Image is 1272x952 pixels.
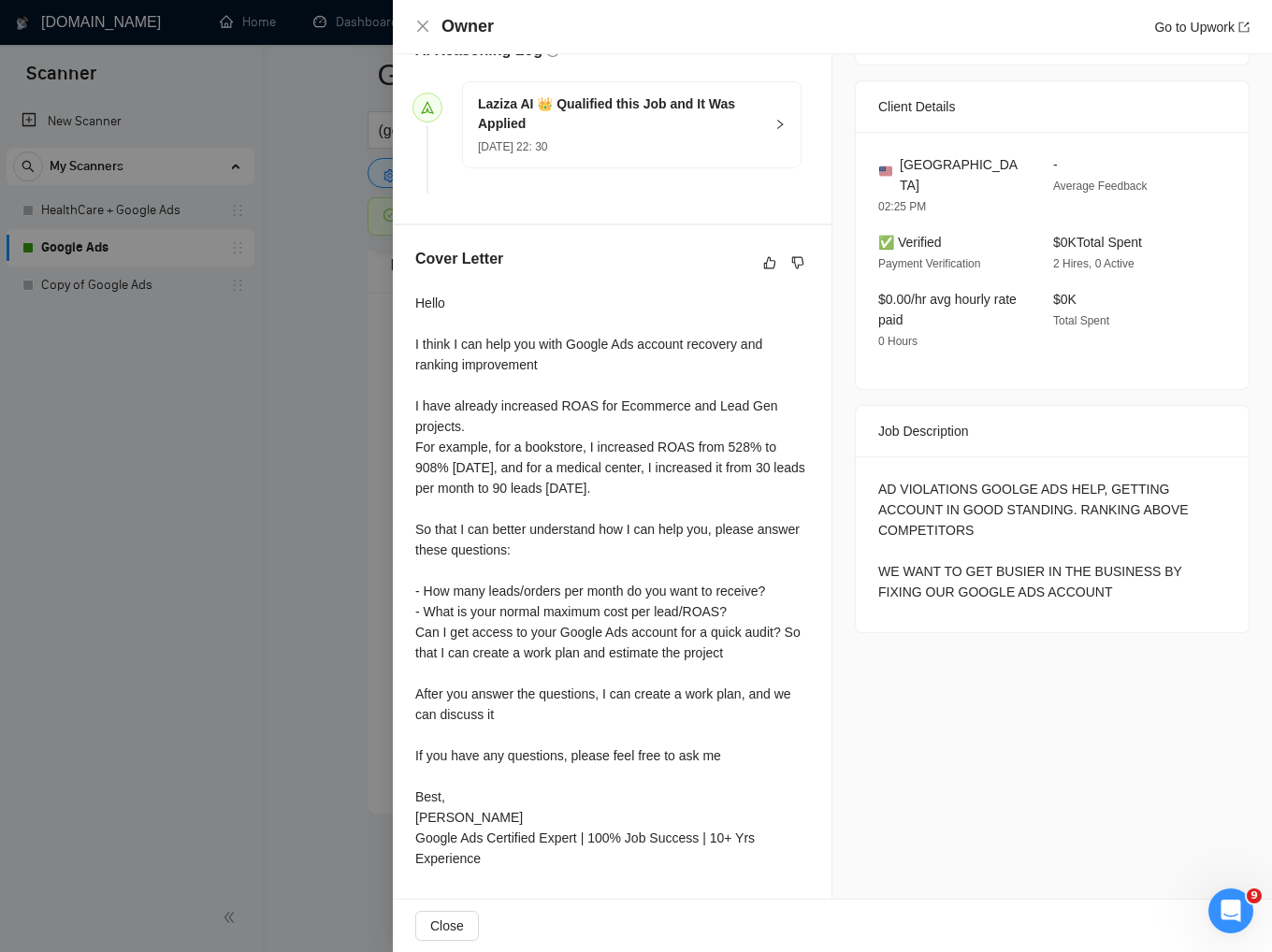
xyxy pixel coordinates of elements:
span: $0.00/hr avg hourly rate paid [878,292,1017,327]
img: 🇺🇸 [879,165,892,178]
span: - [1053,157,1058,172]
span: 02:25 PM [878,200,926,213]
a: Go to Upworkexport [1154,20,1250,35]
span: ✅ Verified [878,235,942,250]
span: [GEOGRAPHIC_DATA] [900,154,1023,195]
span: dislike [791,255,804,270]
button: Close [415,19,430,35]
button: like [759,252,781,274]
iframe: Intercom live chat [1208,888,1253,933]
span: $0K [1053,292,1077,307]
h5: Laziza AI 👑 Qualified this Job and It Was Applied [478,94,763,134]
span: right [774,119,786,130]
span: export [1238,22,1250,33]
span: Close [430,916,464,936]
span: Average Feedback [1053,180,1148,193]
span: 9 [1247,888,1262,903]
button: dislike [787,252,809,274]
span: 0 Hours [878,335,918,348]
h4: Owner [441,15,494,38]
div: AD VIOLATIONS GOOLGE ADS HELP, GETTING ACCOUNT IN GOOD STANDING. RANKING ABOVE COMPETITORS WE WAN... [878,479,1226,602]
span: send [421,101,434,114]
span: Total Spent [1053,314,1109,327]
span: $0K Total Spent [1053,235,1142,250]
span: [DATE] 22: 30 [478,140,547,153]
span: 2 Hires, 0 Active [1053,257,1135,270]
button: Close [415,911,479,941]
span: Payment Verification [878,257,980,270]
span: like [763,255,776,270]
div: Job Description [878,406,1226,456]
div: Hello I think I can help you with Google Ads account recovery and ranking improvement I have alre... [415,293,809,869]
h5: Cover Letter [415,248,503,270]
div: Client Details [878,81,1226,132]
span: close [415,19,430,34]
